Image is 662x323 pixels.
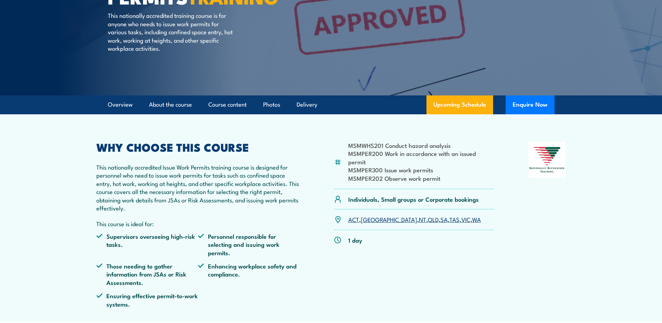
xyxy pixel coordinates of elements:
[348,174,494,182] li: MSMPER202 Observe work permit
[108,95,133,114] a: Overview
[419,215,426,223] a: NT
[96,232,198,257] li: Supervisors overseeing high-risk tasks.
[96,142,300,152] h2: WHY CHOOSE THIS COURSE
[449,215,460,223] a: TAS
[348,166,494,174] li: MSMPER300 Issue work permits
[297,95,317,114] a: Delivery
[506,95,555,114] button: Enquire Now
[361,215,417,223] a: [GEOGRAPHIC_DATA]
[96,292,198,308] li: Ensuring effective permit-to-work systems.
[440,215,448,223] a: SA
[198,232,300,257] li: Personnel responsible for selecting and issuing work permits.
[96,262,198,286] li: Those needing to gather information from JSAs or Risk Assessments.
[348,149,494,166] li: MSMPER200 Work in accordance with an issued permit
[348,236,362,244] p: 1 day
[96,163,300,212] p: This nationally accredited Issue Work Permits training course is designed for personnel who need ...
[348,215,359,223] a: ACT
[528,142,566,178] img: Nationally Recognised Training logo.
[472,215,481,223] a: WA
[198,262,300,286] li: Enhancing workplace safety and compliance.
[348,141,494,149] li: MSMWHS201 Conduct hazard analysis
[348,215,481,223] p: , , , , , , ,
[428,215,439,223] a: QLD
[96,220,300,228] p: This course is ideal for:
[461,215,470,223] a: VIC
[426,95,493,114] a: Upcoming Schedule
[149,95,192,114] a: About the course
[208,95,247,114] a: Course content
[348,195,479,203] p: Individuals, Small groups or Corporate bookings
[108,11,235,52] p: This nationally accredited training course is for anyone who needs to issue work permits for vari...
[263,95,280,114] a: Photos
